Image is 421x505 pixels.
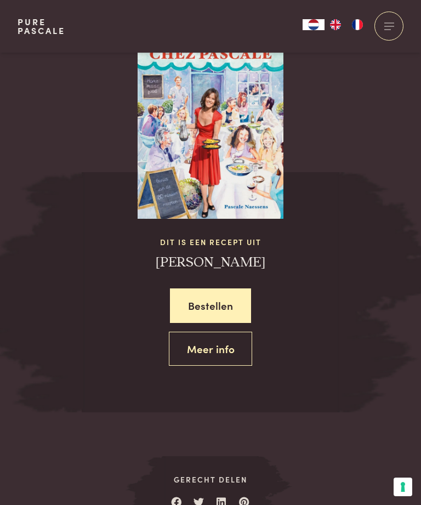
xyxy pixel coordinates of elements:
[18,18,65,35] a: PurePascale
[394,478,412,496] button: Uw voorkeuren voor toestemming voor trackingtechnologieën
[325,19,368,30] ul: Language list
[170,288,251,323] a: Bestellen
[82,236,339,248] span: Dit is een recept uit
[346,19,368,30] a: FR
[325,19,346,30] a: EN
[169,332,253,366] a: Meer info
[303,19,325,30] div: Language
[82,254,339,271] h3: [PERSON_NAME]
[162,474,259,485] span: Gerecht delen
[303,19,368,30] aside: Language selected: Nederlands
[303,19,325,30] a: NL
